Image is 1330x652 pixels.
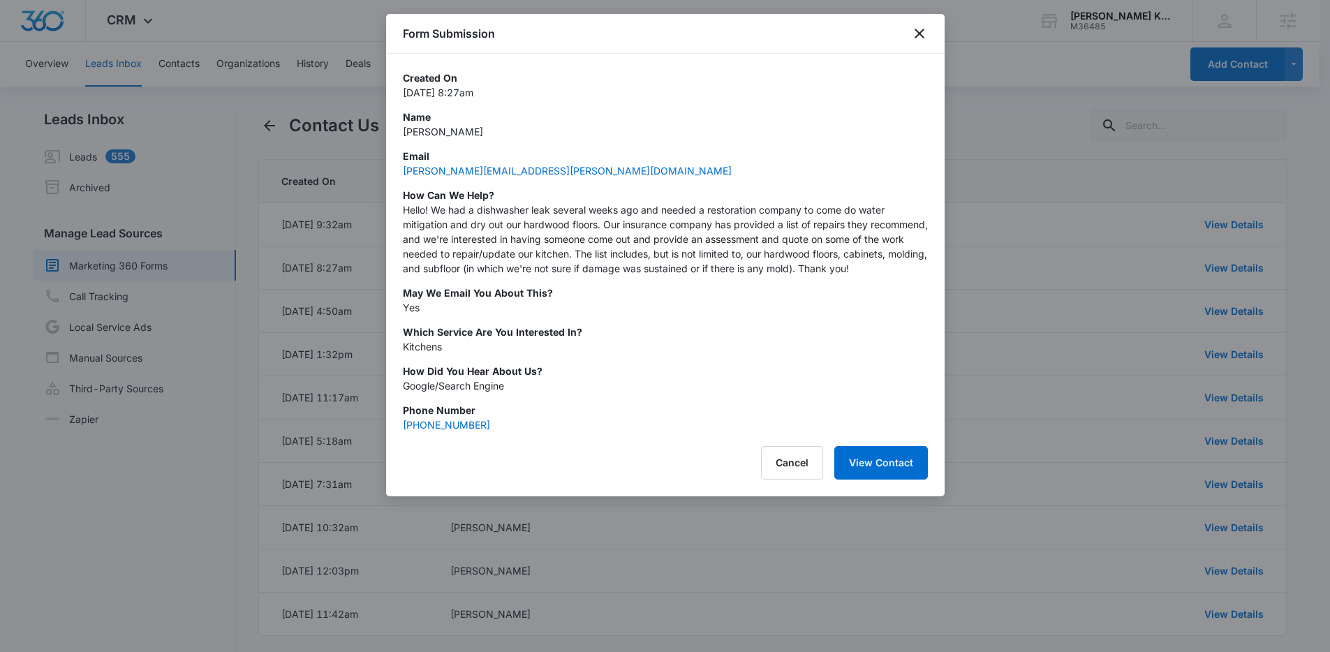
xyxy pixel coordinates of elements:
[403,25,495,42] h1: Form Submission
[403,339,928,354] p: Kitchens
[403,188,928,202] p: How can we help?
[403,325,928,339] p: Which service are you interested in?
[403,85,928,100] p: [DATE] 8:27am
[403,110,928,124] p: Name
[403,419,490,431] a: [PHONE_NUMBER]
[403,286,928,300] p: May we email you about this?
[403,165,732,177] a: [PERSON_NAME][EMAIL_ADDRESS][PERSON_NAME][DOMAIN_NAME]
[403,403,928,417] p: Phone Number
[403,300,928,315] p: Yes
[403,149,928,163] p: Email
[911,25,928,42] button: close
[403,71,928,85] p: Created On
[403,124,928,139] p: [PERSON_NAME]
[834,446,928,480] button: View Contact
[761,446,823,480] button: Cancel
[403,378,928,393] p: Google/Search Engine
[403,364,928,378] p: How did you hear about us?
[403,202,928,276] p: Hello! We had a dishwasher leak several weeks ago and needed a restoration company to come do wat...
